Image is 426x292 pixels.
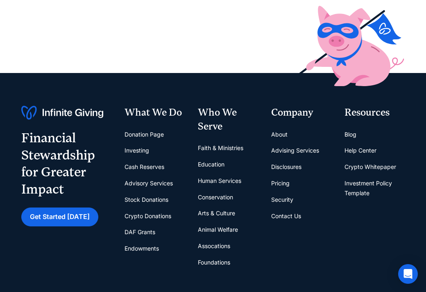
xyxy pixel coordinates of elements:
[344,106,405,120] div: Resources
[271,175,290,192] a: Pricing
[398,264,418,284] div: Open Intercom Messenger
[198,189,233,205] a: Conservation
[271,106,331,120] div: Company
[198,238,230,254] a: Assocations
[198,205,235,221] a: Arts & Culture
[125,175,173,192] a: Advisory Services
[271,208,301,224] a: Contact Us
[21,130,111,198] div: Financial Stewardship for Greater Impact
[198,106,258,133] div: Who We Serve
[125,126,164,143] a: Donation Page
[271,126,288,143] a: About
[344,159,396,175] a: Crypto Whitepaper
[198,221,238,238] a: Animal Welfare
[125,159,164,175] a: Cash Reserves
[198,156,224,173] a: Education
[125,106,185,120] div: What We Do
[344,175,405,201] a: Investment Policy Template
[271,142,319,159] a: Advising Services
[271,192,293,208] a: Security
[198,173,241,189] a: Human Services
[125,224,155,240] a: DAF Grants
[125,192,168,208] a: Stock Donations
[198,140,243,156] a: Faith & Ministries
[344,126,356,143] a: Blog
[21,208,98,226] a: Get Started [DATE]
[344,142,376,159] a: Help Center
[125,208,171,224] a: Crypto Donations
[125,240,159,257] a: Endowments
[271,159,301,175] a: Disclosures
[198,254,230,271] a: Foundations
[125,142,149,159] a: Investing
